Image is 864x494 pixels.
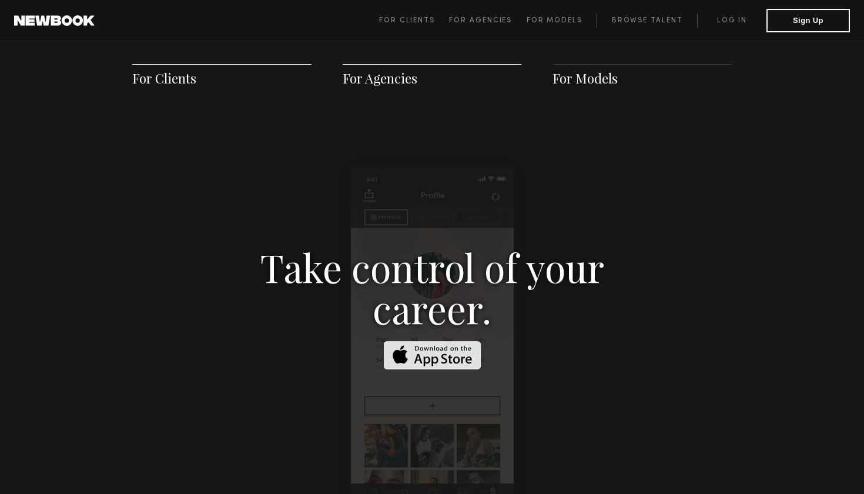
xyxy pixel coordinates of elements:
a: Browse Talent [597,14,697,28]
a: For Models [552,69,618,87]
a: For Clients [379,14,449,28]
span: For Models [527,17,582,24]
button: Sign Up [766,9,850,32]
span: For Clients [379,17,435,24]
a: For Models [527,14,597,28]
a: For Agencies [343,69,417,87]
img: Download on the App Store [383,341,481,370]
a: Log in [697,14,766,28]
a: For Clients [132,69,196,87]
h3: Take control of your career. [229,246,635,329]
span: For Agencies [449,17,512,24]
a: For Agencies [449,14,526,28]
